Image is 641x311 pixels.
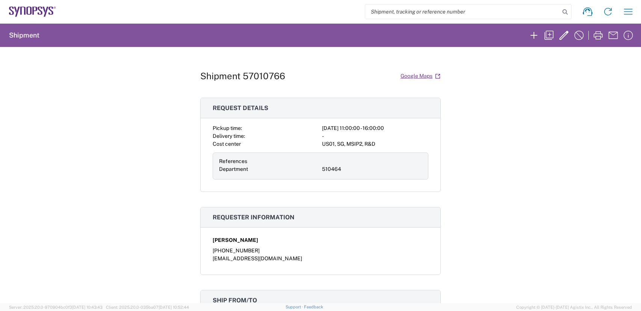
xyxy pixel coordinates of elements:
span: Request details [213,104,268,112]
div: [EMAIL_ADDRESS][DOMAIN_NAME] [213,255,428,263]
div: [PHONE_NUMBER] [213,247,428,255]
div: - [322,132,428,140]
input: Shipment, tracking or reference number [365,5,560,19]
h1: Shipment 57010766 [200,71,285,82]
span: Requester information [213,214,295,221]
span: Ship from/to [213,297,257,304]
div: [DATE] 11:00:00 - 16:00:00 [322,124,428,132]
div: US01, SG, MSIP2, R&D [322,140,428,148]
span: Delivery time: [213,133,245,139]
span: Server: 2025.20.0-970904bc0f3 [9,305,103,309]
a: Feedback [304,305,323,309]
span: References [219,158,247,164]
span: Client: 2025.20.0-035ba07 [106,305,189,309]
span: [DATE] 10:43:43 [72,305,103,309]
div: Department [219,165,319,173]
span: Pickup time: [213,125,242,131]
span: [DATE] 10:52:44 [159,305,189,309]
span: Copyright © [DATE]-[DATE] Agistix Inc., All Rights Reserved [516,304,632,311]
div: 510464 [322,165,422,173]
a: Support [286,305,304,309]
span: [PERSON_NAME] [213,236,258,244]
a: Google Maps [400,69,441,83]
span: Cost center [213,141,241,147]
h2: Shipment [9,31,39,40]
